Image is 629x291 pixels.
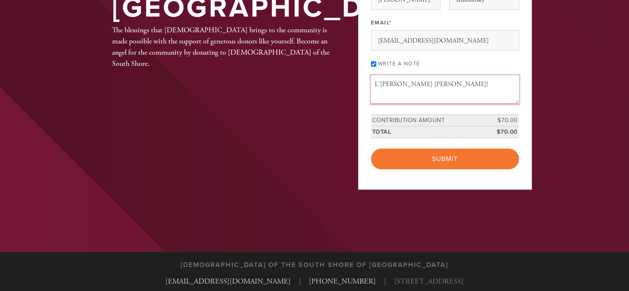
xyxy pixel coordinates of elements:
td: $70.00 [482,114,519,126]
h3: [DEMOGRAPHIC_DATA] of the South Shore of [GEOGRAPHIC_DATA] [181,261,448,269]
td: Total [371,126,482,138]
span: | [299,276,301,287]
a: [PHONE_NUMBER] [309,277,376,286]
label: Email [371,19,392,26]
input: Submit [371,149,519,169]
div: The blessings that [DEMOGRAPHIC_DATA] brings to the community is made possible with the support o... [112,24,331,69]
td: $70.00 [482,126,519,138]
span: [STREET_ADDRESS] [394,276,464,287]
td: Contribution Amount [371,114,482,126]
span: | [384,276,386,287]
label: Write a note [378,60,420,67]
a: [EMAIL_ADDRESS][DOMAIN_NAME] [165,277,291,286]
span: This field is required. [389,19,392,26]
